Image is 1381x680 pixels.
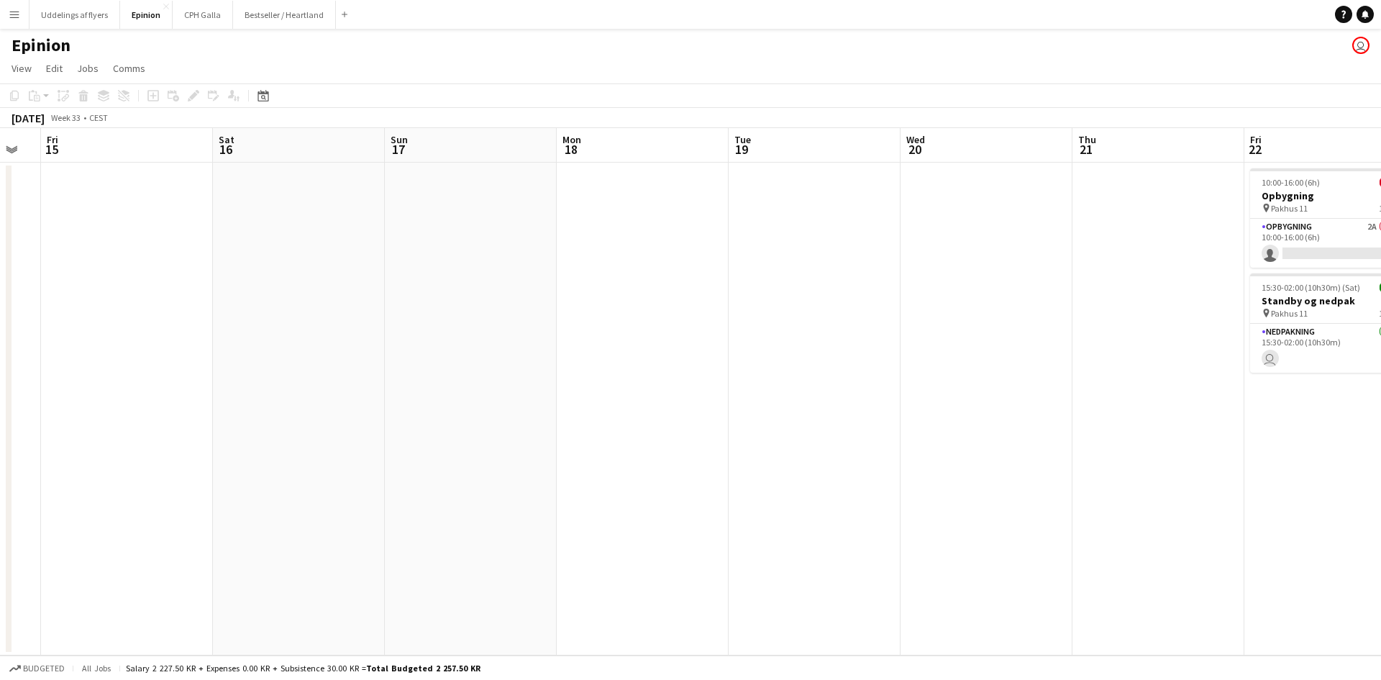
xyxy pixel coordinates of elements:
span: All jobs [79,663,114,674]
span: View [12,62,32,75]
button: CPH Galla [173,1,233,29]
a: View [6,59,37,78]
div: Salary 2 227.50 KR + Expenses 0.00 KR + Subsistence 30.00 KR = [126,663,480,674]
span: Jobs [77,62,99,75]
a: Edit [40,59,68,78]
span: Edit [46,62,63,75]
h1: Epinion [12,35,70,56]
span: Budgeted [23,663,65,674]
a: Comms [107,59,151,78]
button: Bestseller / Heartland [233,1,336,29]
div: CEST [89,112,108,123]
div: [DATE] [12,111,45,125]
span: Week 33 [47,112,83,123]
span: Comms [113,62,145,75]
button: Uddelings af flyers [29,1,120,29]
button: Budgeted [7,661,67,676]
span: Total Budgeted 2 257.50 KR [366,663,480,674]
app-user-avatar: Luna Amalie Sander [1352,37,1369,54]
a: Jobs [71,59,104,78]
button: Epinion [120,1,173,29]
